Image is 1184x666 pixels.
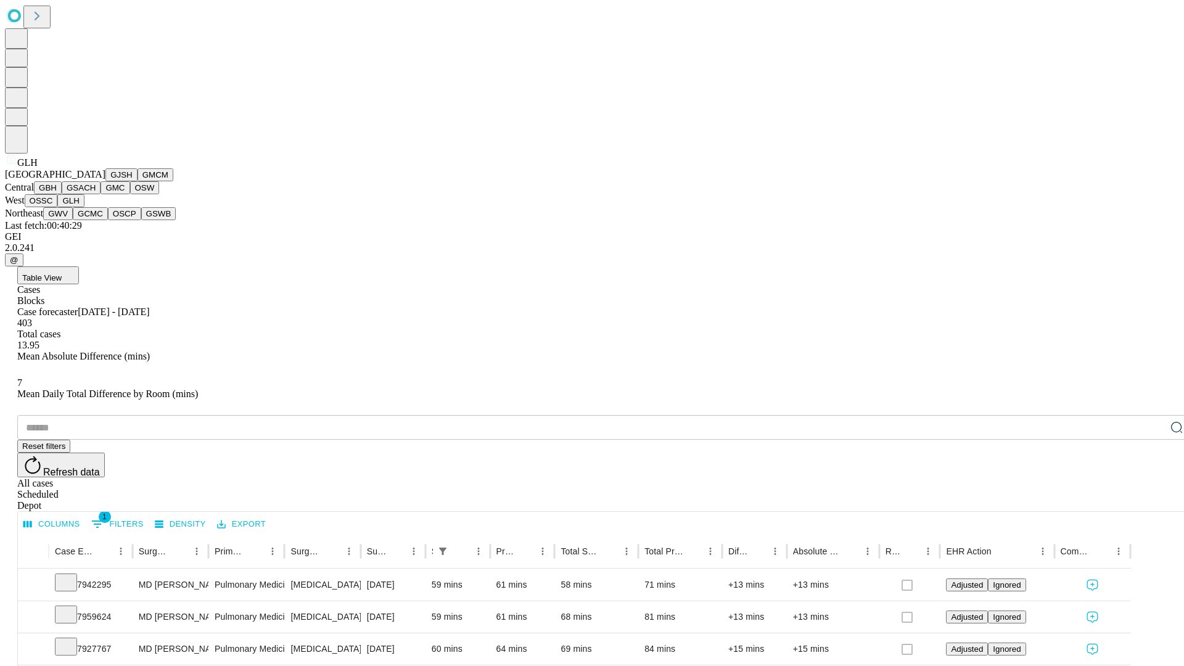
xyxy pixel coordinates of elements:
button: Menu [1110,543,1127,560]
span: [DATE] - [DATE] [78,306,149,317]
div: 58 mins [561,569,632,601]
div: Difference [728,546,748,556]
button: GMCM [138,168,173,181]
div: 1 active filter [434,543,451,560]
div: Pulmonary Medicine [215,601,278,633]
span: Mean Absolute Difference (mins) [17,351,150,361]
button: GBH [34,181,62,194]
div: [MEDICAL_DATA], RIGID/FLEXIBLE, INCLUDE [MEDICAL_DATA] GUIDANCE, WHEN PERFORMED; W/ EBUS GUIDED T... [290,633,354,665]
div: [DATE] [367,569,419,601]
div: 61 mins [496,601,549,633]
button: Sort [453,543,470,560]
button: Sort [171,543,188,560]
span: West [5,195,25,205]
button: Menu [702,543,719,560]
button: Menu [264,543,281,560]
span: @ [10,255,18,265]
button: Reset filters [17,440,70,453]
button: Table View [17,266,79,284]
span: 1 [99,511,111,523]
button: Sort [749,543,767,560]
div: 59 mins [432,601,484,633]
span: Last fetch: 00:40:29 [5,220,82,231]
div: 71 mins [644,569,716,601]
div: 64 mins [496,633,549,665]
button: Show filters [88,514,147,534]
div: +13 mins [728,601,781,633]
div: Resolved in EHR [886,546,902,556]
button: GCMC [73,207,108,220]
div: +15 mins [728,633,781,665]
button: Adjusted [946,643,988,656]
div: Comments [1061,546,1091,556]
div: 68 mins [561,601,632,633]
button: Menu [1034,543,1051,560]
span: Mean Daily Total Difference by Room (mins) [17,388,198,399]
button: Sort [323,543,340,560]
button: OSSC [25,194,58,207]
button: Expand [24,607,43,628]
span: Refresh data [43,467,100,477]
div: +15 mins [793,633,873,665]
button: Menu [470,543,487,560]
span: Ignored [993,612,1021,622]
button: Menu [340,543,358,560]
div: Surgeon Name [139,546,170,556]
span: 13.95 [17,340,39,350]
button: Sort [517,543,534,560]
button: Menu [919,543,937,560]
button: Export [214,515,269,534]
span: Total cases [17,329,60,339]
button: GMC [101,181,129,194]
button: Ignored [988,610,1026,623]
button: Sort [902,543,919,560]
button: Sort [1093,543,1110,560]
span: Adjusted [951,644,983,654]
span: GLH [17,157,38,168]
button: Menu [188,543,205,560]
button: Ignored [988,578,1026,591]
div: Pulmonary Medicine [215,569,278,601]
div: MD [PERSON_NAME] [139,569,202,601]
button: GSWB [141,207,176,220]
div: Surgery Date [367,546,387,556]
button: Sort [993,543,1010,560]
div: Total Scheduled Duration [561,546,599,556]
div: Predicted In Room Duration [496,546,516,556]
div: +13 mins [728,569,781,601]
button: Ignored [988,643,1026,656]
span: 403 [17,318,32,328]
div: MD [PERSON_NAME] [139,633,202,665]
div: [MEDICAL_DATA], RIGID/FLEXIBLE, INCLUDE [MEDICAL_DATA] GUIDANCE, WHEN PERFORMED; W/ EBUS GUIDED T... [290,601,354,633]
button: GLH [57,194,84,207]
button: Expand [24,639,43,660]
div: 61 mins [496,569,549,601]
button: Sort [601,543,618,560]
button: Menu [618,543,635,560]
button: Sort [388,543,405,560]
div: 7959624 [55,601,126,633]
button: GWV [43,207,73,220]
button: GJSH [105,168,138,181]
span: Case forecaster [17,306,78,317]
button: Adjusted [946,578,988,591]
button: OSW [130,181,160,194]
div: 59 mins [432,569,484,601]
div: 84 mins [644,633,716,665]
button: Select columns [20,515,83,534]
span: Ignored [993,580,1021,590]
div: EHR Action [946,546,991,556]
button: Menu [859,543,876,560]
div: +13 mins [793,569,873,601]
button: Sort [247,543,264,560]
button: Refresh data [17,453,105,477]
button: Menu [534,543,551,560]
button: Sort [684,543,702,560]
button: GSACH [62,181,101,194]
div: 81 mins [644,601,716,633]
button: Adjusted [946,610,988,623]
span: 7 [17,377,22,388]
button: Menu [405,543,422,560]
div: GEI [5,231,1179,242]
span: Ignored [993,644,1021,654]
